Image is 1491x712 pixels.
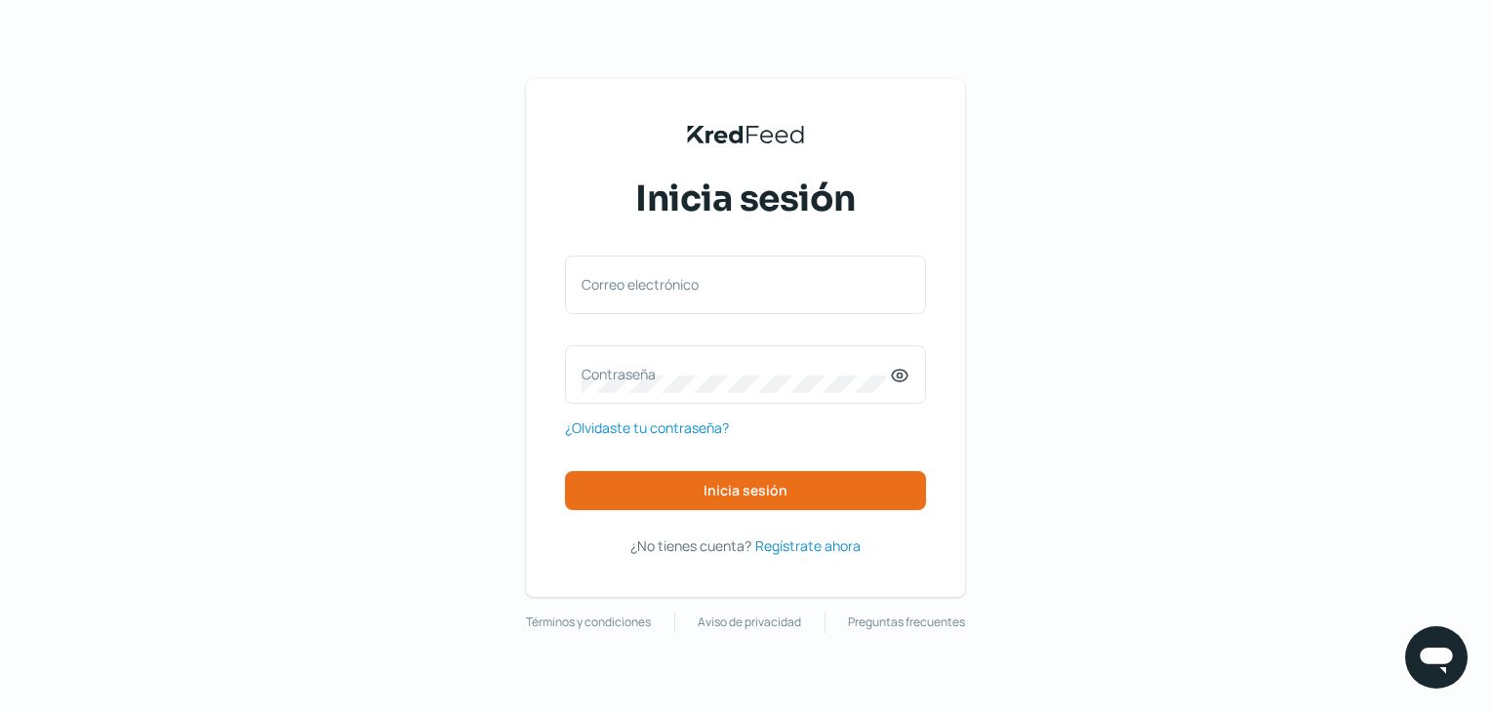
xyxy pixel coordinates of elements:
[1417,638,1456,677] img: chatIcon
[526,612,651,633] a: Términos y condiciones
[582,275,890,294] label: Correo electrónico
[565,471,926,510] button: Inicia sesión
[630,536,751,555] span: ¿No tienes cuenta?
[848,612,965,633] a: Preguntas frecuentes
[565,415,729,440] a: ¿Olvidaste tu contraseña?
[704,484,787,497] span: Inicia sesión
[582,365,890,383] label: Contraseña
[755,534,861,558] a: Regístrate ahora
[698,612,801,633] a: Aviso de privacidad
[635,175,856,223] span: Inicia sesión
